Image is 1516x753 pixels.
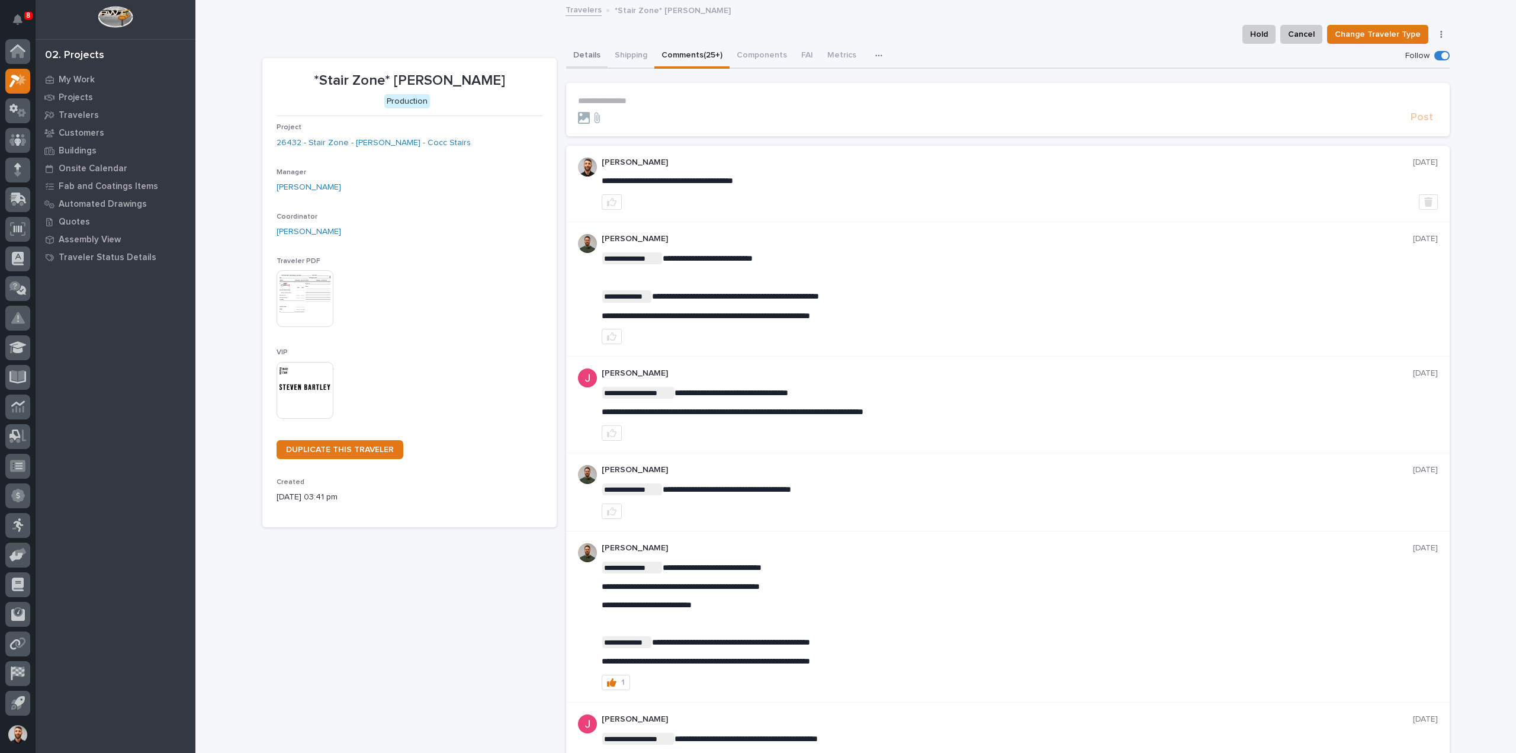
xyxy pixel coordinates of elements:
[98,6,133,28] img: Workspace Logo
[277,213,317,220] span: Coordinator
[59,110,99,121] p: Travelers
[59,92,93,103] p: Projects
[1413,465,1438,475] p: [DATE]
[36,195,195,213] a: Automated Drawings
[5,722,30,747] button: users-avatar
[286,446,394,454] span: DUPLICATE THIS TRAVELER
[277,72,542,89] p: *Stair Zone* [PERSON_NAME]
[1413,543,1438,553] p: [DATE]
[602,369,1413,379] p: [PERSON_NAME]
[602,504,622,519] button: like this post
[608,44,654,69] button: Shipping
[59,128,104,139] p: Customers
[59,146,97,156] p: Buildings
[36,71,195,88] a: My Work
[36,106,195,124] a: Travelers
[602,714,1413,725] p: [PERSON_NAME]
[1405,51,1430,61] p: Follow
[794,44,820,69] button: FAI
[602,194,622,210] button: like this post
[602,675,630,690] button: 1
[621,678,625,687] div: 1
[1335,27,1421,41] span: Change Traveler Type
[602,158,1413,168] p: [PERSON_NAME]
[1413,369,1438,379] p: [DATE]
[730,44,794,69] button: Components
[277,169,306,176] span: Manager
[578,465,597,484] img: AATXAJw4slNr5ea0WduZQVIpKGhdapBAGQ9xVsOeEvl5=s96-c
[578,714,597,733] img: ACg8ocI-SXp0KwvcdjE4ZoRMyLsZRSgZqnEZt9q_hAaElEsh-D-asw=s96-c
[602,425,622,441] button: like this post
[1411,111,1433,124] span: Post
[578,369,597,387] img: ACg8ocI-SXp0KwvcdjE4ZoRMyLsZRSgZqnEZt9q_hAaElEsh-D-asw=s96-c
[59,199,147,210] p: Automated Drawings
[1327,25,1428,44] button: Change Traveler Type
[36,88,195,106] a: Projects
[277,440,403,459] a: DUPLICATE THIS TRAVELER
[615,3,731,16] p: *Stair Zone* [PERSON_NAME]
[59,217,90,227] p: Quotes
[578,543,597,562] img: AATXAJw4slNr5ea0WduZQVIpKGhdapBAGQ9xVsOeEvl5=s96-c
[602,465,1413,475] p: [PERSON_NAME]
[277,258,320,265] span: Traveler PDF
[59,252,156,263] p: Traveler Status Details
[26,11,30,20] p: 8
[602,234,1413,244] p: [PERSON_NAME]
[1406,111,1438,124] button: Post
[566,44,608,69] button: Details
[59,164,127,174] p: Onsite Calendar
[578,234,597,253] img: AATXAJw4slNr5ea0WduZQVIpKGhdapBAGQ9xVsOeEvl5=s96-c
[59,75,95,85] p: My Work
[36,230,195,248] a: Assembly View
[1288,27,1315,41] span: Cancel
[820,44,863,69] button: Metrics
[277,479,304,486] span: Created
[15,14,30,33] div: Notifications8
[1250,27,1268,41] span: Hold
[277,491,542,504] p: [DATE] 03:41 pm
[5,7,30,32] button: Notifications
[566,2,602,16] a: Travelers
[1413,234,1438,244] p: [DATE]
[59,181,158,192] p: Fab and Coatings Items
[36,142,195,159] a: Buildings
[36,177,195,195] a: Fab and Coatings Items
[277,349,288,356] span: VIP
[1413,158,1438,168] p: [DATE]
[1280,25,1322,44] button: Cancel
[602,543,1413,553] p: [PERSON_NAME]
[277,124,301,131] span: Project
[36,159,195,177] a: Onsite Calendar
[36,124,195,142] a: Customers
[59,235,121,245] p: Assembly View
[36,248,195,266] a: Traveler Status Details
[578,158,597,177] img: AGNmyxaji213nCK4JzPdPN3H3CMBhXDSA2tJ_sy3UIa5=s96-c
[277,226,341,238] a: [PERSON_NAME]
[654,44,730,69] button: Comments (25+)
[1419,194,1438,210] button: Delete post
[1413,714,1438,725] p: [DATE]
[1242,25,1276,44] button: Hold
[277,137,471,149] a: 26432 - Stair Zone - [PERSON_NAME] - Cocc Stairs
[36,213,195,230] a: Quotes
[384,94,430,109] div: Production
[45,49,104,62] div: 02. Projects
[277,181,341,194] a: [PERSON_NAME]
[602,329,622,344] button: like this post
